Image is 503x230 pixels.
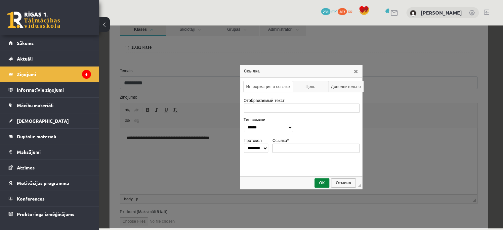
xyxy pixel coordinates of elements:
div: Ссылка [141,39,263,52]
a: Отмена [232,153,256,162]
a: Konferences [9,191,91,206]
a: Дополнительно [229,55,265,67]
span: Aktuāli [17,56,33,62]
span: Отмена [232,155,256,160]
span: xp [348,8,352,14]
span: ОК [216,155,230,160]
label: Отображаемый текст [145,73,186,77]
div: Перетащите для изменения размера [258,159,262,162]
legend: Informatīvie ziņojumi [17,82,91,97]
i: 6 [82,70,91,79]
body: Визуальный текстовый редактор, wiswyg-editor-47024838761440-1757579593-91 [7,7,351,14]
span: 263 [338,8,347,15]
span: Atzīmes [17,164,35,170]
a: Maksājumi [9,144,91,160]
span: mP [331,8,337,14]
a: Aktuāli [9,51,91,66]
img: Alena Fashutdinova [410,10,416,17]
span: Konferences [17,196,45,202]
legend: Maksājumi [17,144,91,160]
a: Закрыть [254,43,259,48]
span: Proktoringa izmēģinājums [17,211,74,217]
a: [PERSON_NAME] [421,9,462,16]
div: Информация о ссылке [144,70,260,149]
a: Ziņojumi6 [9,67,91,82]
a: Цель [193,55,229,67]
span: Mācību materiāli [17,102,54,108]
a: Digitālie materiāli [9,129,91,144]
a: Proktoringa izmēģinājums [9,207,91,222]
span: Digitālie materiāli [17,133,56,139]
a: Sākums [9,35,91,51]
label: Ссылка [173,113,189,117]
a: Motivācijas programma [9,175,91,191]
legend: Ziņojumi [17,67,91,82]
a: Informatīvie ziņojumi [9,82,91,97]
span: [DEMOGRAPHIC_DATA] [17,118,69,124]
label: Тип ссылки [145,92,166,97]
a: Mācību materiāli [9,98,91,113]
a: Atzīmes [9,160,91,175]
a: ОК [215,153,230,162]
span: Motivācijas programma [17,180,69,186]
span: Sākums [17,40,34,46]
a: 231 mP [321,8,337,14]
span: 231 [321,8,330,15]
a: 263 xp [338,8,356,14]
a: Rīgas 1. Tālmācības vidusskola [7,12,60,28]
a: Информация о ссылке [144,55,194,67]
a: [DEMOGRAPHIC_DATA] [9,113,91,128]
label: Протокол [145,113,163,117]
